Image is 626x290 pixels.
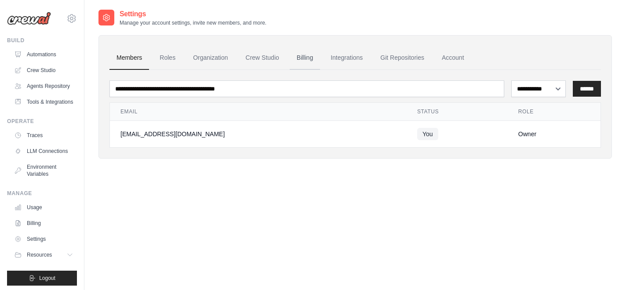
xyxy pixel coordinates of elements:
[11,63,77,77] a: Crew Studio
[435,46,471,70] a: Account
[11,248,77,262] button: Resources
[120,130,396,138] div: [EMAIL_ADDRESS][DOMAIN_NAME]
[11,79,77,93] a: Agents Repository
[120,19,266,26] p: Manage your account settings, invite new members, and more.
[110,103,407,121] th: Email
[11,160,77,181] a: Environment Variables
[11,128,77,142] a: Traces
[407,103,508,121] th: Status
[11,95,77,109] a: Tools & Integrations
[109,46,149,70] a: Members
[11,200,77,214] a: Usage
[7,271,77,286] button: Logout
[186,46,235,70] a: Organization
[27,251,52,258] span: Resources
[7,118,77,125] div: Operate
[373,46,431,70] a: Git Repositories
[153,46,182,70] a: Roles
[120,9,266,19] h2: Settings
[11,144,77,158] a: LLM Connections
[290,46,320,70] a: Billing
[11,232,77,246] a: Settings
[239,46,286,70] a: Crew Studio
[518,130,590,138] div: Owner
[417,128,438,140] span: You
[7,37,77,44] div: Build
[7,12,51,25] img: Logo
[39,275,55,282] span: Logout
[508,103,601,121] th: Role
[11,216,77,230] a: Billing
[7,190,77,197] div: Manage
[11,47,77,62] a: Automations
[324,46,370,70] a: Integrations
